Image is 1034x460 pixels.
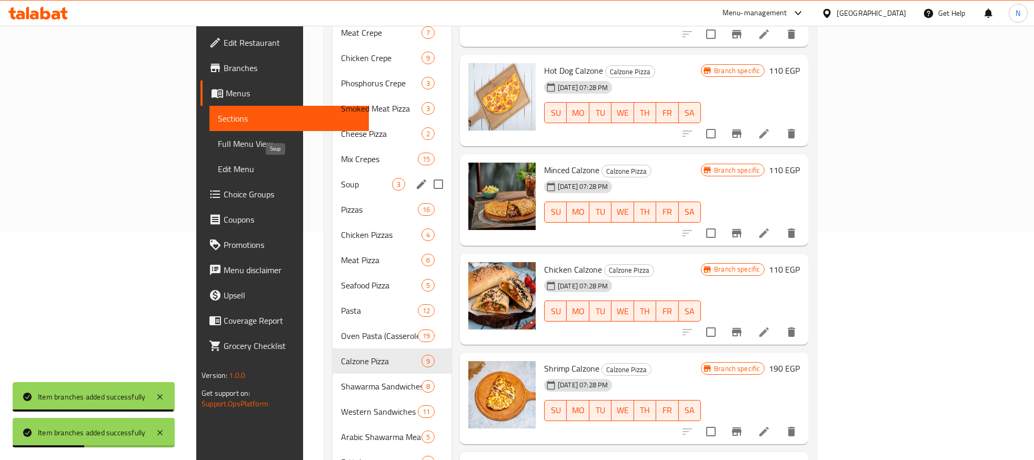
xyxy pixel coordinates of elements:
[710,264,764,274] span: Branch specific
[422,382,434,392] span: 8
[224,314,360,327] span: Coverage Report
[341,153,418,165] span: Mix Crepes
[656,400,678,421] button: FR
[544,301,567,322] button: SU
[392,178,405,191] div: items
[679,102,701,123] button: SA
[769,163,800,177] h6: 110 EGP
[544,262,602,277] span: Chicken Calzone
[634,102,656,123] button: TH
[418,205,434,215] span: 16
[468,262,536,329] img: Chicken Calzone
[660,304,674,319] span: FR
[333,20,451,45] div: Meat Crepe7
[209,106,369,131] a: Sections
[200,283,369,308] a: Upsell
[724,319,749,345] button: Branch-specific-item
[589,301,611,322] button: TU
[421,279,435,292] div: items
[554,380,612,390] span: [DATE] 07:28 PM
[700,421,722,443] span: Select to update
[779,319,804,345] button: delete
[341,52,421,64] span: Chicken Crepe
[218,163,360,175] span: Edit Menu
[758,127,770,140] a: Edit menu item
[341,329,418,342] div: Oven Pasta (Casseroles)
[549,304,563,319] span: SU
[638,304,652,319] span: TH
[202,397,268,411] a: Support.OpsPlatform
[341,304,418,317] span: Pasta
[333,399,451,424] div: Western Sandwiches11
[710,165,764,175] span: Branch specific
[421,26,435,39] div: items
[544,162,599,178] span: Minced Calzone
[571,403,585,418] span: MO
[544,202,567,223] button: SU
[554,281,612,291] span: [DATE] 07:28 PM
[722,7,787,19] div: Menu-management
[341,431,421,443] span: Arabic Shawarma Meals
[683,403,697,418] span: SA
[333,273,451,298] div: Seafood Pizza5
[333,247,451,273] div: Meat Pizza6
[341,203,418,216] span: Pizzas
[224,238,360,251] span: Promotions
[602,364,651,376] span: Calzone Pizza
[341,355,421,367] div: Calzone Pizza
[333,45,451,71] div: Chicken Crepe9
[341,77,421,89] div: Phosphorus Crepe
[341,380,421,393] div: Shawarma Sandwiches
[700,23,722,45] span: Select to update
[341,26,421,39] div: Meat Crepe
[594,204,607,219] span: TU
[341,405,418,418] div: Western Sandwiches
[724,121,749,146] button: Branch-specific-item
[638,204,652,219] span: TH
[200,30,369,55] a: Edit Restaurant
[601,363,651,376] div: Calzone Pizza
[549,105,563,121] span: SU
[611,202,634,223] button: WE
[341,279,421,292] span: Seafood Pizza
[601,165,651,177] div: Calzone Pizza
[544,102,567,123] button: SU
[226,87,360,99] span: Menus
[549,204,563,219] span: SU
[468,63,536,131] img: Hot Dog Calzone
[38,427,145,438] div: Item branches added successfully
[200,232,369,257] a: Promotions
[421,102,435,115] div: items
[837,7,906,19] div: [GEOGRAPHIC_DATA]
[724,22,749,47] button: Branch-specific-item
[333,121,451,146] div: Cheese Pizza2
[333,96,451,121] div: Smoked Meat Pizza3
[202,386,250,400] span: Get support on:
[200,308,369,333] a: Coverage Report
[634,202,656,223] button: TH
[422,78,434,88] span: 3
[679,202,701,223] button: SA
[218,112,360,125] span: Sections
[422,129,434,139] span: 2
[616,304,629,319] span: WE
[611,301,634,322] button: WE
[571,304,585,319] span: MO
[200,81,369,106] a: Menus
[567,400,589,421] button: MO
[468,163,536,230] img: Minced Calzone
[660,105,674,121] span: FR
[638,105,652,121] span: TH
[418,304,435,317] div: items
[710,66,764,76] span: Branch specific
[589,400,611,421] button: TU
[209,131,369,156] a: Full Menu View
[779,121,804,146] button: delete
[567,102,589,123] button: MO
[422,104,434,114] span: 3
[634,301,656,322] button: TH
[683,105,697,121] span: SA
[554,182,612,192] span: [DATE] 07:28 PM
[421,52,435,64] div: items
[418,329,435,342] div: items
